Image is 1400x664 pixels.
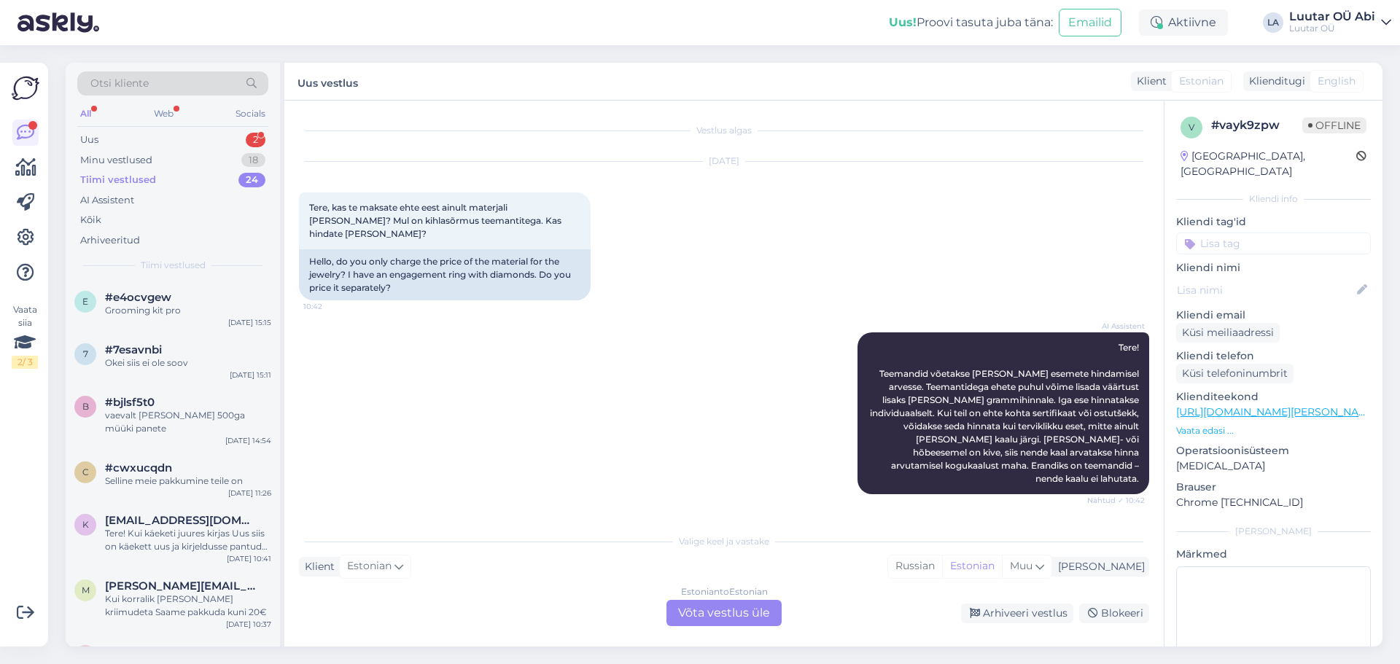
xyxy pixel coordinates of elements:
[80,233,140,248] div: Arhiveeritud
[1087,495,1145,506] span: Nähtud ✓ 10:42
[888,555,942,577] div: Russian
[1176,495,1371,510] p: Chrome [TECHNICAL_ID]
[299,124,1149,137] div: Vestlus algas
[1059,9,1121,36] button: Emailid
[1176,192,1371,206] div: Kliendi info
[105,527,271,553] div: Tere! Kui käeketi juures kirjas Uus siis on käekett uus ja kirjeldusse pantud ekslikult juurde pa...
[105,291,171,304] span: #e4ocvgew
[297,71,358,91] label: Uus vestlus
[1139,9,1228,36] div: Aktiivne
[105,474,271,488] div: Selline meie pakkumine teile on
[1176,364,1294,383] div: Küsi telefoninumbrit
[1131,74,1167,89] div: Klient
[889,14,1053,31] div: Proovi tasuta juba täna:
[1189,122,1194,133] span: v
[1289,11,1391,34] a: Luutar OÜ AbiLuutar OÜ
[299,559,335,574] div: Klient
[1176,389,1371,405] p: Klienditeekond
[82,401,89,412] span: b
[1179,74,1224,89] span: Estonian
[80,213,101,227] div: Kõik
[226,619,271,630] div: [DATE] 10:37
[1176,525,1371,538] div: [PERSON_NAME]
[1243,74,1305,89] div: Klienditugi
[225,435,271,446] div: [DATE] 14:54
[105,645,160,658] span: #s982rjuc
[1176,424,1371,437] p: Vaata edasi ...
[870,342,1141,484] span: Tere! Teemandid võetakse [PERSON_NAME] esemete hindamisel arvesse. Teemantidega ehete puhul võime...
[1176,323,1280,343] div: Küsi meiliaadressi
[1177,282,1354,298] input: Lisa nimi
[961,604,1073,623] div: Arhiveeri vestlus
[227,553,271,564] div: [DATE] 10:41
[1176,348,1371,364] p: Kliendi telefon
[1211,117,1302,134] div: # vayk9zpw
[1176,405,1377,418] a: [URL][DOMAIN_NAME][PERSON_NAME]
[80,193,134,208] div: AI Assistent
[238,173,265,187] div: 24
[82,296,88,307] span: e
[1289,11,1375,23] div: Luutar OÜ Abi
[82,519,89,530] span: K
[80,133,98,147] div: Uus
[105,396,155,409] span: #bjlsf5t0
[1176,233,1371,254] input: Lisa tag
[82,585,90,595] span: M
[12,356,38,369] div: 2 / 3
[105,409,271,435] div: vaevalt [PERSON_NAME] 500ga müüki panete
[1090,321,1145,332] span: AI Assistent
[80,173,156,187] div: Tiimi vestlused
[228,488,271,499] div: [DATE] 11:26
[230,370,271,380] div: [DATE] 15:11
[1176,480,1371,495] p: Brauser
[666,600,782,626] div: Võta vestlus üle
[141,259,206,272] span: Tiimi vestlused
[1010,559,1032,572] span: Muu
[1176,547,1371,562] p: Märkmed
[942,555,1002,577] div: Estonian
[77,104,94,123] div: All
[241,153,265,168] div: 18
[347,558,392,574] span: Estonian
[1176,214,1371,230] p: Kliendi tag'id
[1176,458,1371,474] p: [MEDICAL_DATA]
[246,133,265,147] div: 2
[1289,23,1375,34] div: Luutar OÜ
[90,76,149,91] span: Otsi kliente
[151,104,176,123] div: Web
[1318,74,1356,89] span: English
[105,356,271,370] div: Okei siis ei ole soov
[1079,604,1149,623] div: Blokeeri
[1176,443,1371,458] p: Operatsioonisüsteem
[105,343,162,356] span: #7esavnbi
[105,579,257,593] span: Martin.k@mail.ee
[1052,559,1145,574] div: [PERSON_NAME]
[233,104,268,123] div: Socials
[1176,308,1371,323] p: Kliendi email
[228,317,271,328] div: [DATE] 15:15
[80,153,152,168] div: Minu vestlused
[105,593,271,619] div: Kui korralik [PERSON_NAME] kriimudeta Saame pakkuda kuni 20€
[299,155,1149,168] div: [DATE]
[1181,149,1356,179] div: [GEOGRAPHIC_DATA], [GEOGRAPHIC_DATA]
[105,461,172,474] span: #cwxucqdn
[105,304,271,317] div: Grooming kit pro
[299,249,591,300] div: Hello, do you only charge the price of the material for the jewelry? I have an engagement ring wi...
[889,15,917,29] b: Uus!
[1176,260,1371,276] p: Kliendi nimi
[1263,12,1283,33] div: LA
[303,301,358,312] span: 10:42
[83,348,88,359] span: 7
[12,74,39,102] img: Askly Logo
[105,514,257,527] span: Korjua19@hotmail.com
[82,466,89,477] span: c
[681,585,768,598] div: Estonian to Estonian
[309,202,564,239] span: Tere, kas te maksate ehte eest ainult materjali [PERSON_NAME]? Mul on kihlasõrmus teemantitega. K...
[1302,117,1366,133] span: Offline
[12,303,38,369] div: Vaata siia
[299,535,1149,548] div: Valige keel ja vastake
